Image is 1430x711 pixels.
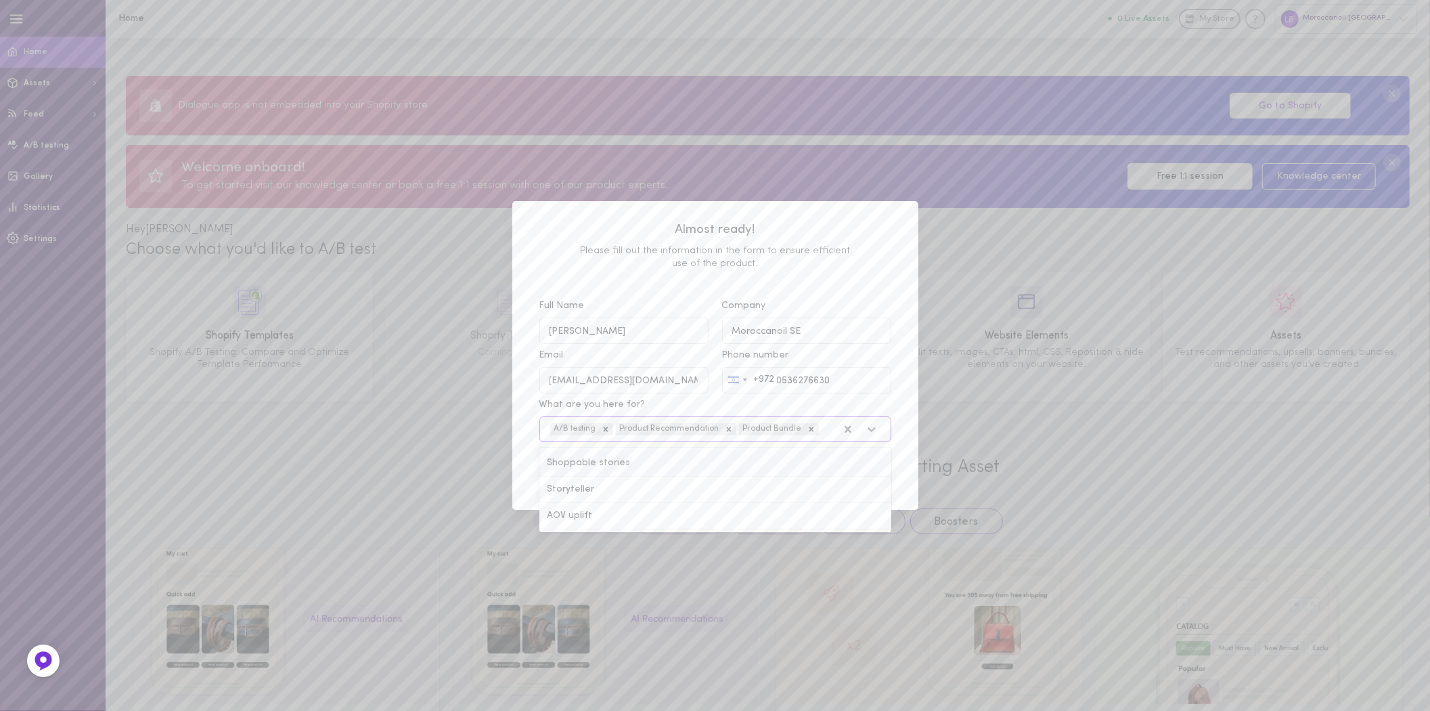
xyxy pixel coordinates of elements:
span: Almost ready! [539,221,891,239]
input: Phone numberSelected country [722,367,891,393]
span: Email [539,350,564,360]
span: Company [722,301,766,311]
input: Email [539,367,709,393]
span: Full Name [539,301,585,311]
span: Please fill out the information in the form to ensure efficient use of the product. [539,244,891,271]
div: A/B testing [550,423,598,435]
div: Shoppable stories [539,450,891,477]
div: Storyteller [539,477,891,503]
div: Product Bundle [739,423,804,435]
img: Feedback Button [33,651,53,671]
button: Selected country [723,368,775,393]
span: What are you here for? [539,400,646,410]
input: Company [722,318,891,344]
span: Phone number [722,350,789,360]
div: +972 [754,375,775,385]
input: Full Name [539,318,709,344]
div: Product Recommendation [616,423,721,435]
div: AOV uplift [539,503,891,530]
